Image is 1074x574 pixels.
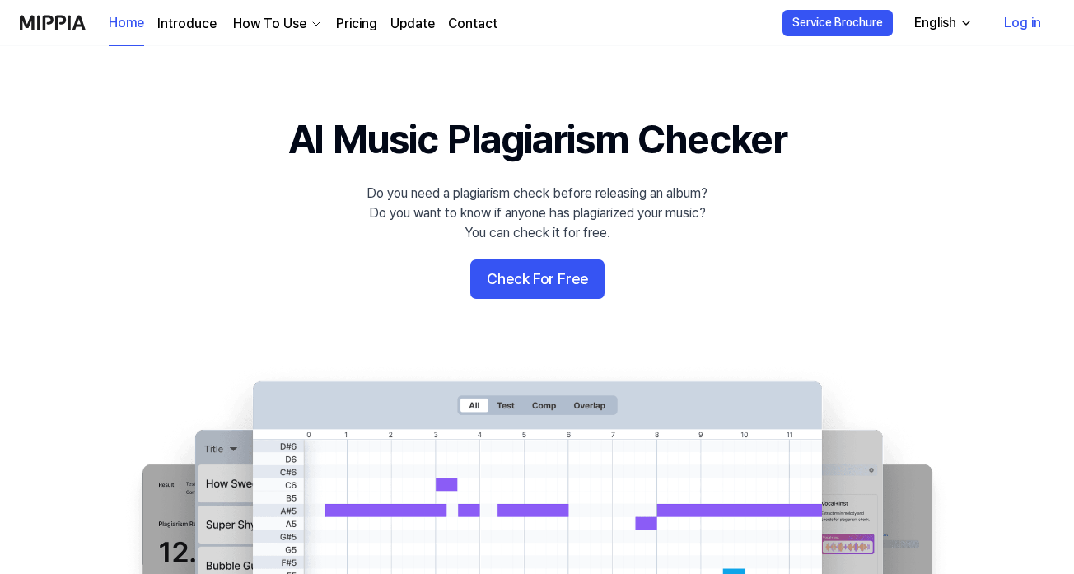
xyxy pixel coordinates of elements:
a: Introduce [157,14,217,34]
div: Do you need a plagiarism check before releasing an album? Do you want to know if anyone has plagi... [367,184,707,243]
button: Check For Free [470,259,605,299]
div: How To Use [230,14,310,34]
a: Update [390,14,435,34]
a: Home [109,1,144,46]
button: How To Use [230,14,323,34]
h1: AI Music Plagiarism Checker [288,112,787,167]
div: English [911,13,960,33]
button: English [901,7,983,40]
a: Pricing [336,14,377,34]
button: Service Brochure [782,10,893,36]
a: Contact [448,14,497,34]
